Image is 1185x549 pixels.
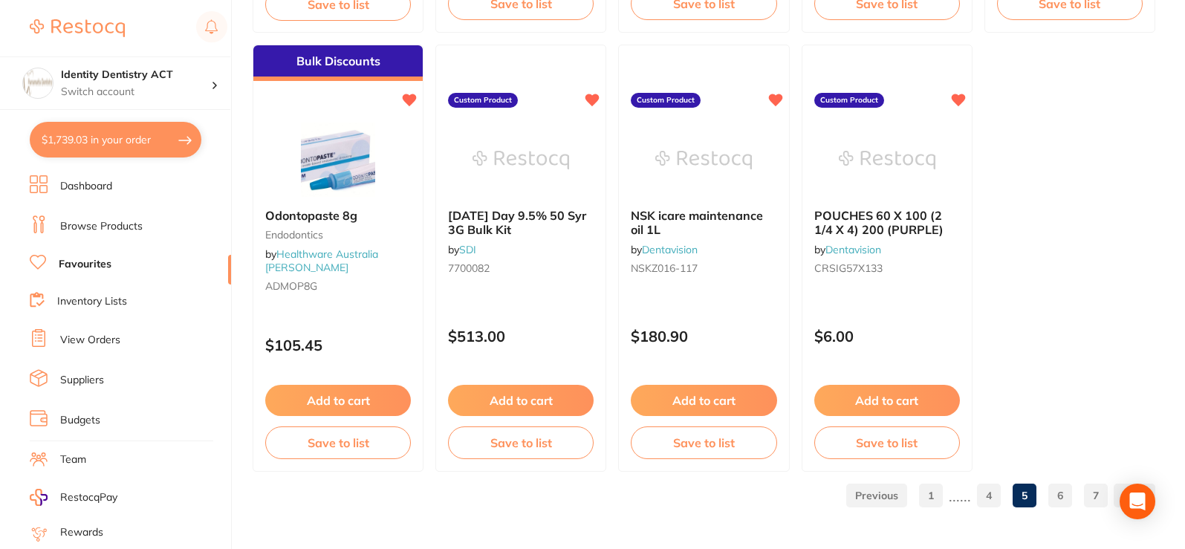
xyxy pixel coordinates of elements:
[265,247,378,274] a: Healthware Australia [PERSON_NAME]
[265,337,411,354] p: $105.45
[459,243,476,256] a: SDI
[448,261,490,275] span: 7700082
[61,85,211,100] p: Switch account
[265,229,411,241] small: Endodontics
[30,489,48,506] img: RestocqPay
[814,385,960,416] button: Add to cart
[265,385,411,416] button: Add to cart
[814,208,944,236] span: POUCHES 60 X 100 (2 1/4 X 4) 200 (PURPLE)
[60,333,120,348] a: View Orders
[814,328,960,345] p: $6.00
[814,243,881,256] span: by
[1120,484,1155,519] div: Open Intercom Messenger
[631,426,776,459] button: Save to list
[814,261,883,275] span: CRSIG57X133
[59,257,111,272] a: Favourites
[814,93,884,108] label: Custom Product
[1013,481,1036,510] a: 5
[61,68,211,82] h4: Identity Dentistry ACT
[448,385,594,416] button: Add to cart
[60,219,143,234] a: Browse Products
[265,208,357,223] span: Odontopaste 8g
[839,123,935,197] img: POUCHES 60 X 100 (2 1/4 X 4) 200 (PURPLE)
[60,373,104,388] a: Suppliers
[30,11,125,45] a: Restocq Logo
[448,426,594,459] button: Save to list
[631,385,776,416] button: Add to cart
[1048,481,1072,510] a: 6
[265,426,411,459] button: Save to list
[814,209,960,236] b: POUCHES 60 X 100 (2 1/4 X 4) 200 (PURPLE)
[473,123,569,197] img: Pola Day 9.5% 50 Syr 3G Bulk Kit
[949,487,971,504] p: ......
[631,261,698,275] span: NSKZ016-117
[265,247,378,274] span: by
[290,123,386,197] img: Odontopaste 8g
[448,93,518,108] label: Custom Product
[30,122,201,157] button: $1,739.03 in your order
[642,243,698,256] a: Dentavision
[23,68,53,98] img: Identity Dentistry ACT
[1084,481,1108,510] a: 7
[448,209,594,236] b: Pola Day 9.5% 50 Syr 3G Bulk Kit
[919,481,943,510] a: 1
[265,279,317,293] span: ADMOP8G
[977,481,1001,510] a: 4
[30,489,117,506] a: RestocqPay
[265,209,411,222] b: Odontopaste 8g
[631,208,763,236] span: NSK icare maintenance oil 1L
[60,179,112,194] a: Dashboard
[655,123,752,197] img: NSK icare maintenance oil 1L
[448,243,476,256] span: by
[631,328,776,345] p: $180.90
[60,525,103,540] a: Rewards
[60,413,100,428] a: Budgets
[814,426,960,459] button: Save to list
[60,490,117,505] span: RestocqPay
[57,294,127,309] a: Inventory Lists
[631,209,776,236] b: NSK icare maintenance oil 1L
[631,243,698,256] span: by
[448,208,586,236] span: [DATE] Day 9.5% 50 Syr 3G Bulk Kit
[30,19,125,37] img: Restocq Logo
[825,243,881,256] a: Dentavision
[448,328,594,345] p: $513.00
[631,93,701,108] label: Custom Product
[253,45,423,81] div: Bulk Discounts
[60,452,86,467] a: Team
